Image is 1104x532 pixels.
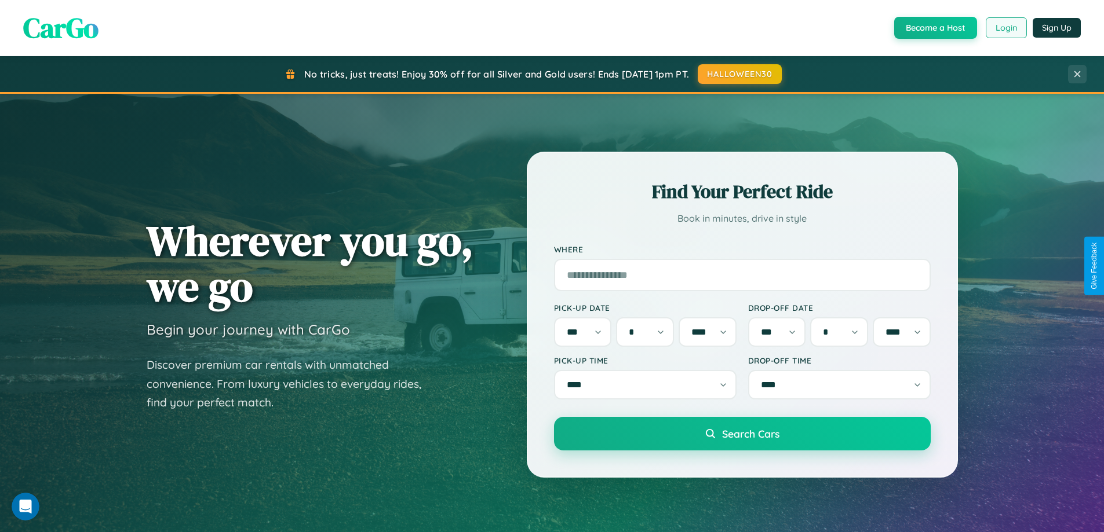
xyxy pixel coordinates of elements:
[722,427,779,440] span: Search Cars
[986,17,1027,38] button: Login
[894,17,977,39] button: Become a Host
[748,303,931,313] label: Drop-off Date
[1033,18,1081,38] button: Sign Up
[1090,243,1098,289] div: Give Feedback
[147,355,436,412] p: Discover premium car rentals with unmatched convenience. From luxury vehicles to everyday rides, ...
[554,210,931,227] p: Book in minutes, drive in style
[554,417,931,450] button: Search Cars
[23,9,99,47] span: CarGo
[554,244,931,254] label: Where
[12,493,39,520] iframe: Intercom live chat
[554,355,737,365] label: Pick-up Time
[304,68,689,80] span: No tricks, just treats! Enjoy 30% off for all Silver and Gold users! Ends [DATE] 1pm PT.
[147,218,473,309] h1: Wherever you go, we go
[147,321,350,338] h3: Begin your journey with CarGo
[698,64,782,84] button: HALLOWEEN30
[554,303,737,313] label: Pick-up Date
[554,179,931,204] h2: Find Your Perfect Ride
[748,355,931,365] label: Drop-off Time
